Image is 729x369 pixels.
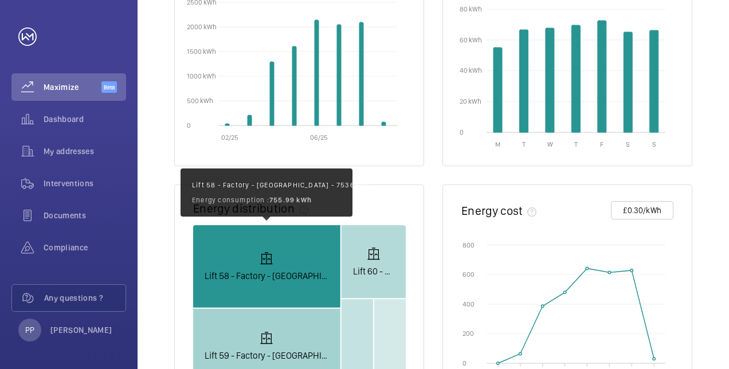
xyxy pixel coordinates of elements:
text: 800 [463,241,475,249]
text: W [547,140,553,148]
p: PP [25,324,34,336]
path: 2025-07-01T00:00:00.000 2,051.59 [337,25,341,125]
span: My addresses [44,146,126,157]
text: M [495,140,500,148]
text: 500 kWh [187,96,213,104]
path: 2025-04-01T00:00:00.000 1,290.73 [270,62,274,125]
button: £0.30/kWh [611,201,673,219]
path: 2025-06-01T00:00:00.000 2,142.88 [315,20,319,125]
path: 2025-05-01T00:00:00.000 1,600.44 [292,46,296,125]
h2: Energy distribution [193,201,295,215]
span: Beta [101,81,117,93]
text: 06/25 [310,134,328,142]
text: 600 [463,270,475,278]
span: Dashboard [44,113,126,125]
path: Monday 55.04 [493,48,502,132]
text: T [522,140,526,148]
path: Thursday 69.5 [571,25,580,132]
h2: Energy cost [461,203,523,218]
text: 80 kWh [460,5,482,13]
text: 0 [187,121,191,129]
path: Wednesday 67.57 [546,28,554,132]
text: 60 kWh [460,36,482,44]
path: Saturday 65.22 [624,32,632,132]
text: S [626,140,630,148]
path: Friday 72.5 [598,21,606,132]
text: 2000 kWh [187,22,217,30]
path: 2025-02-01T00:00:00.000 [225,124,229,125]
text: 1500 kWh [187,47,216,55]
span: Compliance [44,242,126,253]
text: 200 [463,329,474,337]
text: T [574,140,578,148]
path: Sunday 66.37 [650,30,659,132]
text: 20 kWh [460,97,481,105]
path: 2025-03-01T00:00:00.000 214.22 [248,115,252,125]
path: Tuesday 66.73 [519,30,528,132]
text: 1000 kWh [187,72,216,80]
text: 02/25 [221,134,238,142]
path: 2025-08-01T00:00:00.000 2,097.54 [359,22,363,125]
text: 400 [463,300,475,308]
span: Any questions ? [44,292,126,304]
path: 2025-09-01T00:00:00.000 64.6 [382,122,386,125]
text: 0 [460,128,464,136]
text: F [600,140,603,148]
text: 0 [463,359,467,367]
text: 40 kWh [460,66,482,74]
span: Documents [44,210,126,221]
text: S [652,140,656,148]
span: Interventions [44,178,126,189]
p: [PERSON_NAME] [50,324,112,336]
span: Maximize [44,81,101,93]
